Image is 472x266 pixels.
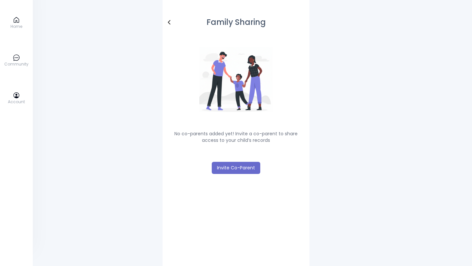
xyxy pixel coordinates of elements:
[10,16,22,29] a: Home
[206,18,266,26] h1: Family Sharing
[8,92,25,105] a: Account
[10,24,22,29] p: Home
[199,47,273,112] img: Family Sharing
[8,99,25,105] p: Account
[168,130,304,143] p: No co-parents added yet! Invite a co-parent to share access to your child’s records
[4,61,29,67] p: Community
[4,54,29,67] a: Community
[168,20,170,25] img: back
[212,162,260,174] button: Invite Co-Parent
